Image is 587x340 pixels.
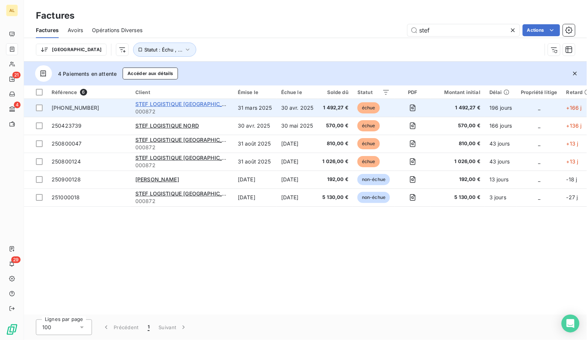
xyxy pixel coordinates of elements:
span: +136 j [566,122,582,129]
div: Émise le [238,89,272,95]
div: Client [135,89,229,95]
td: 30 avr. 2025 [277,99,318,117]
td: [DATE] [277,153,318,171]
td: 43 jours [485,153,516,171]
td: [DATE] [233,171,277,188]
span: Avoirs [68,26,83,34]
span: -27 j [566,194,578,200]
span: 4 Paiements en attente [58,70,117,78]
button: 1 [143,319,154,335]
span: 810,00 € [323,140,349,147]
span: _ [538,140,540,147]
span: 570,00 € [436,122,480,130]
button: [GEOGRAPHIC_DATA] [36,44,107,56]
button: Suivant [154,319,192,335]
td: 196 jours [485,99,516,117]
td: [DATE] [233,188,277,206]
span: _ [538,158,540,165]
button: Statut : Échu , ... [133,43,196,57]
span: 250800047 [52,140,82,147]
span: 29 [11,256,21,263]
h3: Factures [36,9,74,22]
span: 5 130,00 € [436,194,480,201]
span: 1 492,27 € [436,104,480,112]
span: Statut : Échu , ... [144,47,182,53]
span: 5 130,00 € [323,194,349,201]
td: 31 mars 2025 [233,99,277,117]
td: 43 jours [485,135,516,153]
td: 31 août 2025 [233,153,277,171]
span: non-échue [357,192,390,203]
div: Propriété litige [521,89,557,95]
div: Échue le [281,89,314,95]
span: STEF LOGISTIQUE [GEOGRAPHIC_DATA] [135,137,237,143]
span: Référence [52,89,77,95]
span: 1 492,27 € [323,104,349,112]
span: 000872 [135,197,229,205]
img: Logo LeanPay [6,324,18,336]
span: échue [357,156,380,167]
button: Actions [523,24,560,36]
span: 810,00 € [436,140,480,147]
span: 250900128 [52,176,81,183]
button: Accéder aux détails [123,68,178,79]
span: _ [538,122,540,129]
td: [DATE] [277,135,318,153]
div: Statut [357,89,390,95]
span: 192,00 € [323,176,349,183]
span: 4 [14,102,21,108]
span: [PERSON_NAME] [135,176,179,183]
span: -18 j [566,176,577,183]
td: [DATE] [277,171,318,188]
span: STEF LOGISTIQUE [GEOGRAPHIC_DATA] [135,190,237,197]
td: 13 jours [485,171,516,188]
span: +13 j [566,140,578,147]
span: 570,00 € [323,122,349,130]
span: 1 026,00 € [436,158,480,165]
div: PDF [399,89,426,95]
span: +166 j [566,105,582,111]
input: Rechercher [408,24,520,36]
span: _ [538,176,540,183]
button: Précédent [98,319,143,335]
span: échue [357,102,380,113]
span: Factures [36,26,59,34]
td: 31 août 2025 [233,135,277,153]
td: 30 mai 2025 [277,117,318,135]
span: Opérations Diverses [92,26,142,34]
span: 251000018 [52,194,80,200]
span: 1 026,00 € [323,158,349,165]
td: 166 jours [485,117,516,135]
span: 000872 [135,162,229,169]
td: [DATE] [277,188,318,206]
span: échue [357,120,380,131]
span: 100 [42,324,51,331]
span: 192,00 € [436,176,480,183]
span: STEF LOGISTIQUE [GEOGRAPHIC_DATA] [135,101,237,107]
td: 30 avr. 2025 [233,117,277,135]
span: 6 [80,89,87,96]
span: non-échue [357,174,390,185]
div: Délai [489,89,512,95]
span: échue [357,138,380,149]
span: _ [538,105,540,111]
div: Open Intercom Messenger [562,315,580,333]
span: _ [538,194,540,200]
span: 250423739 [52,122,82,129]
span: 21 [12,72,21,78]
span: +13 j [566,158,578,165]
span: STEF LOGISTIQUE [GEOGRAPHIC_DATA] [135,155,237,161]
td: 3 jours [485,188,516,206]
div: AL [6,4,18,16]
span: 1 [148,324,150,331]
div: Solde dû [323,89,349,95]
span: 000872 [135,108,229,115]
span: 250800124 [52,158,81,165]
div: Montant initial [436,89,480,95]
span: 000872 [135,144,229,151]
span: [PHONE_NUMBER] [52,105,99,111]
span: STEF LOGISTIQUE NORD [135,122,199,129]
